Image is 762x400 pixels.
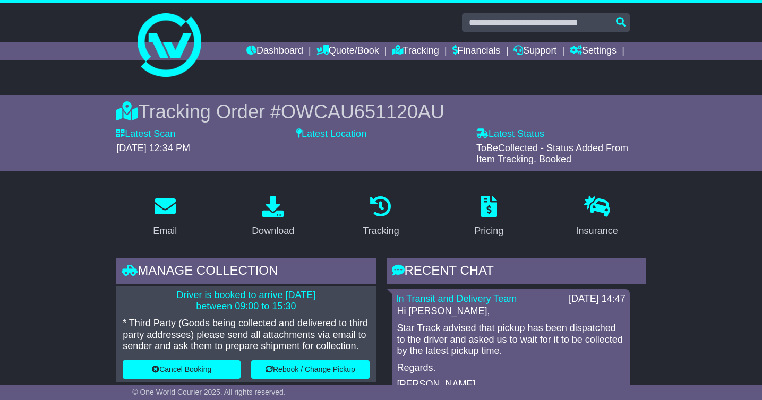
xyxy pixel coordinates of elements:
[116,258,375,286] div: Manage collection
[387,258,646,286] div: RECENT CHAT
[123,360,241,379] button: Cancel Booking
[474,224,503,238] div: Pricing
[576,224,618,238] div: Insurance
[132,388,286,396] span: © One World Courier 2025. All rights reserved.
[296,128,366,140] label: Latest Location
[146,192,184,242] a: Email
[246,42,303,60] a: Dashboard
[123,318,369,352] p: * Third Party (Goods being collected and delivered to third party addresses) please send all atta...
[569,192,625,242] a: Insurance
[392,42,439,60] a: Tracking
[397,362,624,374] p: Regards.
[251,360,369,379] button: Rebook / Change Pickup
[476,143,628,165] span: ToBeCollected - Status Added From Item Tracking. Booked
[116,128,175,140] label: Latest Scan
[116,143,190,153] span: [DATE] 12:34 PM
[397,379,624,390] p: [PERSON_NAME]
[281,101,444,123] span: OWCAU651120AU
[513,42,556,60] a: Support
[396,293,517,304] a: In Transit and Delivery Team
[316,42,379,60] a: Quote/Book
[252,224,294,238] div: Download
[356,192,406,242] a: Tracking
[452,42,501,60] a: Financials
[397,323,624,357] p: Star Track advised that pickup has been dispatched to the driver and asked us to wait for it to b...
[569,293,626,305] div: [DATE] 14:47
[363,224,399,238] div: Tracking
[123,290,369,312] p: Driver is booked to arrive [DATE] between 09:00 to 15:30
[397,306,624,317] p: Hi [PERSON_NAME],
[245,192,301,242] a: Download
[153,224,177,238] div: Email
[476,128,544,140] label: Latest Status
[116,100,646,123] div: Tracking Order #
[467,192,510,242] a: Pricing
[570,42,617,60] a: Settings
